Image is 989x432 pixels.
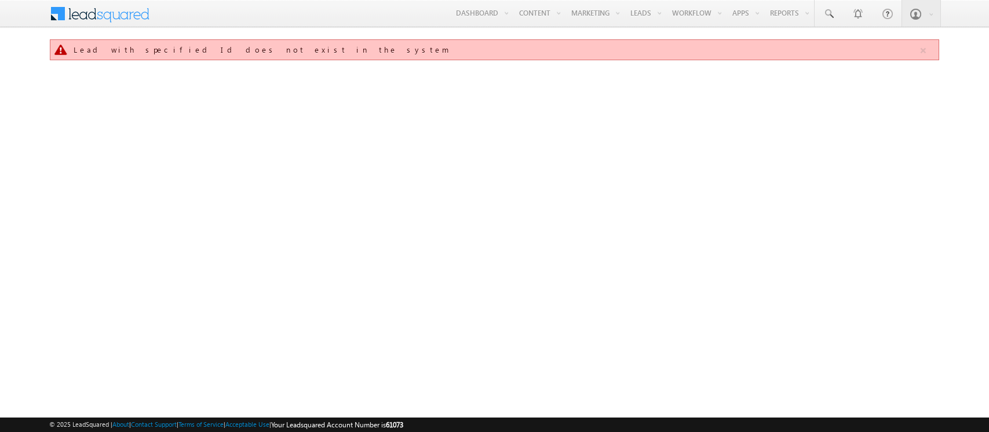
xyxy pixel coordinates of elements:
div: Lead with specified Id does not exist in the system [74,45,918,55]
a: About [112,420,129,428]
a: Acceptable Use [225,420,269,428]
span: Your Leadsquared Account Number is [271,420,403,429]
span: © 2025 LeadSquared | | | | | [49,419,403,430]
a: Contact Support [131,420,177,428]
a: Terms of Service [178,420,224,428]
span: 61073 [386,420,403,429]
